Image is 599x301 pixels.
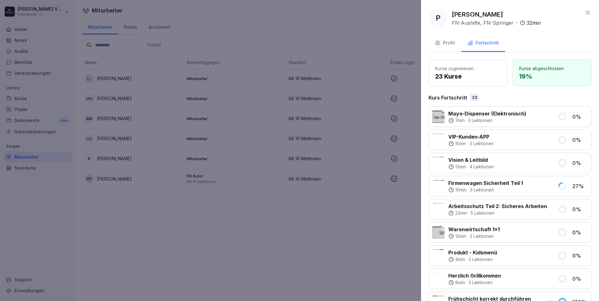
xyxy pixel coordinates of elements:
p: 27 % [572,182,588,190]
div: · [448,140,494,147]
p: 4 min [455,256,465,263]
p: 13 min [455,164,466,170]
p: Herzlich Grillkommen [448,272,501,279]
p: Arbeitsschutz Teil 2: Sicheres Arbeiten [448,202,547,210]
p: Kurs Fortschritt [429,94,467,101]
p: 0 % [572,113,588,120]
p: FN-Aushilfe, FN-Springer [452,19,513,27]
div: · [448,233,500,239]
p: 32 min [527,19,541,27]
div: Fortschritt [467,39,499,47]
p: Warenwirtschaft 1x1 [448,226,500,233]
div: P [429,9,447,28]
p: 8 min [455,279,465,286]
div: Profil [435,39,455,47]
p: 5 Lektionen [471,210,495,216]
p: 0 % [572,206,588,213]
p: 23 Kurse [435,72,501,81]
p: 15 min [455,140,466,147]
p: Mayo-Dispenser (Elektronisch) [448,110,526,117]
p: 19 % [519,72,585,81]
p: 12 min [455,233,466,239]
p: 3 Lektionen [468,117,492,124]
p: 3 Lektionen [470,140,494,147]
p: 0 % [572,275,588,283]
button: Profil [429,35,461,52]
div: · [448,279,501,286]
p: 3 Lektionen [470,233,494,239]
div: 23 [470,94,479,101]
button: Fortschritt [461,35,505,52]
p: Vision & Leitbild [448,156,494,164]
p: 0 % [572,159,588,167]
p: 0 % [572,136,588,144]
p: 3 Lektionen [470,187,494,193]
p: 4 Lektionen [470,164,494,170]
p: Firmenwagen Sicherheit Teil 1 [448,179,523,187]
div: · [448,117,526,124]
div: · [448,187,523,193]
p: 7 min [455,117,465,124]
div: · [448,210,547,216]
p: 0 % [572,252,588,259]
p: 3 Lektionen [468,256,492,263]
p: 22 min [455,210,467,216]
div: · [448,256,497,263]
div: · [448,164,494,170]
p: 3 Lektionen [468,279,492,286]
p: 0 % [572,229,588,236]
p: VIP-Kunden-APP [448,133,494,140]
p: 10 min [455,187,466,193]
p: Produkt - Kidsmenü [448,249,497,256]
p: Kurse abgeschlossen [519,65,585,72]
p: [PERSON_NAME] [452,10,503,19]
div: · [452,19,541,27]
p: Kurse zugewiesen [435,65,501,72]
